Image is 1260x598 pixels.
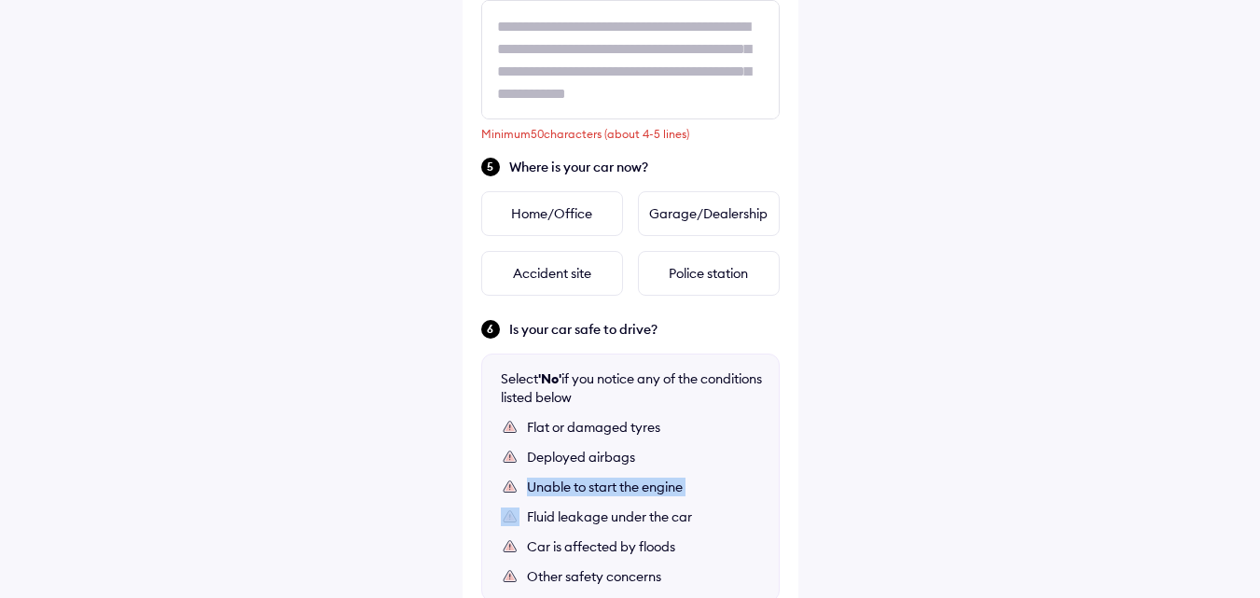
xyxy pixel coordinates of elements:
[481,251,623,296] div: Accident site
[638,251,780,296] div: Police station
[638,191,780,236] div: Garage/Dealership
[527,508,760,526] div: Fluid leakage under the car
[527,418,760,437] div: Flat or damaged tyres
[527,478,760,496] div: Unable to start the engine
[481,191,623,236] div: Home/Office
[509,158,780,176] span: Where is your car now?
[509,320,780,339] span: Is your car safe to drive?
[527,537,760,556] div: Car is affected by floods
[527,448,760,466] div: Deployed airbags
[501,369,762,407] div: Select if you notice any of the conditions listed below
[538,370,561,387] b: 'No'
[527,567,760,586] div: Other safety concerns
[481,127,780,141] div: Minimum 50 characters (about 4-5 lines)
